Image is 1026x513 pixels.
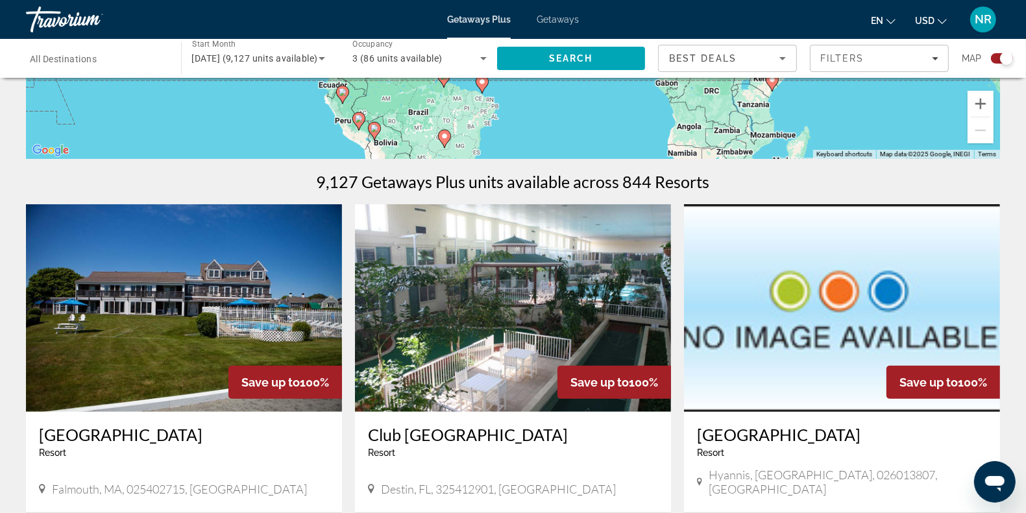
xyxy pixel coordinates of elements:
[978,150,996,158] a: Terms (opens in new tab)
[368,425,658,444] a: Club [GEOGRAPHIC_DATA]
[709,468,987,496] span: Hyannis, [GEOGRAPHIC_DATA], 026013807, [GEOGRAPHIC_DATA]
[29,142,72,159] a: Open this area in Google Maps (opens a new window)
[974,461,1016,503] iframe: Button to launch messaging window
[368,447,395,458] span: Resort
[880,150,970,158] span: Map data ©2025 Google, INEGI
[352,53,443,64] span: 3 (86 units available)
[968,91,994,117] button: Zoom in
[871,16,883,26] span: en
[26,3,156,36] a: Travorium
[355,204,671,412] img: Club Destin Resort
[975,13,992,26] span: NR
[915,16,934,26] span: USD
[497,47,646,70] button: Search
[30,54,97,64] span: All Destinations
[29,142,72,159] img: Google
[557,366,671,399] div: 100%
[697,425,987,444] a: [GEOGRAPHIC_DATA]
[816,150,872,159] button: Keyboard shortcuts
[886,366,1000,399] div: 100%
[968,117,994,143] button: Zoom out
[684,204,1000,412] img: Courtyard Resort
[39,425,329,444] a: [GEOGRAPHIC_DATA]
[52,482,307,496] span: Falmouth, MA, 025402715, [GEOGRAPHIC_DATA]
[192,53,318,64] span: [DATE] (9,127 units available)
[447,14,511,25] a: Getaways Plus
[915,11,947,30] button: Change currency
[381,482,616,496] span: Destin, FL, 325412901, [GEOGRAPHIC_DATA]
[570,376,629,389] span: Save up to
[549,53,593,64] span: Search
[810,45,949,72] button: Filters
[899,376,958,389] span: Save up to
[39,447,66,458] span: Resort
[697,447,724,458] span: Resort
[192,40,236,49] span: Start Month
[966,6,1000,33] button: User Menu
[962,49,981,67] span: Map
[537,14,579,25] a: Getaways
[30,51,164,67] input: Select destination
[669,53,737,64] span: Best Deals
[26,204,342,412] img: Beachside Village
[820,53,864,64] span: Filters
[669,51,786,66] mat-select: Sort by
[352,40,393,49] span: Occupancy
[228,366,342,399] div: 100%
[241,376,300,389] span: Save up to
[317,172,710,191] h1: 9,127 Getaways Plus units available across 844 Resorts
[871,11,896,30] button: Change language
